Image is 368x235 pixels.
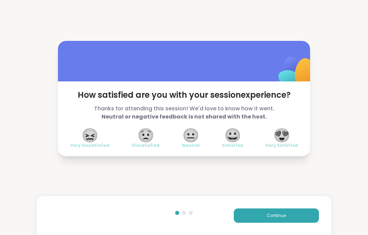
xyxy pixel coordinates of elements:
[267,213,286,219] span: Continue
[132,143,159,148] span: Dissatisfied
[70,143,109,148] span: Very Dissatisfied
[137,129,154,141] span: 😟
[273,129,290,141] span: 😍
[265,143,298,148] span: Very Satisfied
[70,90,298,100] span: How satisfied are you with your session experience?
[234,208,319,223] button: Continue
[224,129,241,141] span: 😀
[222,143,243,148] span: Satisfied
[182,129,199,141] span: 😐
[262,39,330,107] img: ShareWell Logomark
[102,113,267,121] b: Neutral or negative feedback is not shared with the host.
[70,105,298,121] span: Thanks for attending this session! We'd love to know how it went.
[182,143,200,148] span: Neutral
[81,129,98,141] span: 😖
